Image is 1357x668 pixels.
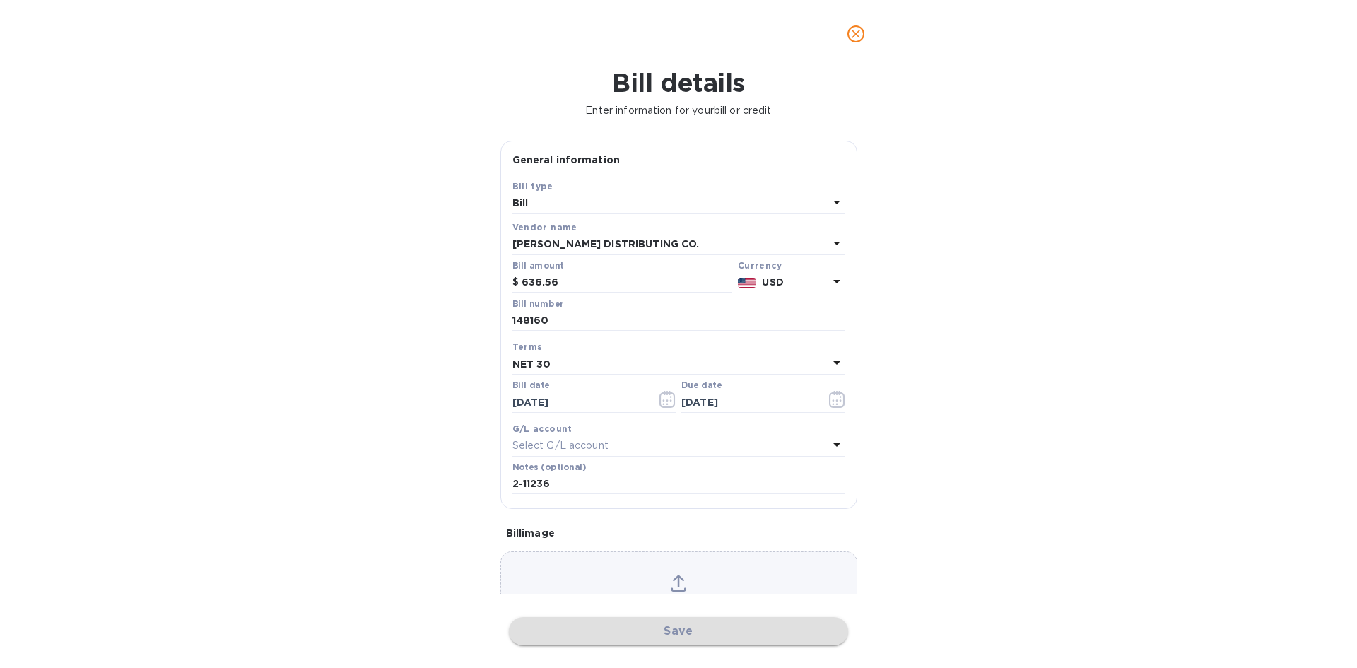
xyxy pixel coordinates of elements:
label: Bill date [512,382,550,390]
b: G/L account [512,423,572,434]
label: Due date [681,382,722,390]
p: Enter information for your bill or credit [11,103,1346,118]
label: Bill amount [512,262,563,270]
b: General information [512,154,621,165]
p: Bill image [506,526,852,540]
b: Currency [738,260,782,271]
b: Bill [512,197,529,209]
b: Terms [512,341,543,352]
input: Select date [512,392,646,413]
b: [PERSON_NAME] DISTRIBUTING CO. [512,238,700,250]
b: Vendor name [512,222,577,233]
input: Due date [681,392,815,413]
b: NET 30 [512,358,551,370]
b: Bill type [512,181,553,192]
label: Notes (optional) [512,463,587,471]
input: Enter notes [512,474,845,495]
h1: Bill details [11,68,1346,98]
img: USD [738,278,757,288]
p: Select G/L account [512,438,609,453]
label: Bill number [512,300,563,308]
button: close [839,17,873,51]
div: $ [512,272,522,293]
input: Enter bill number [512,310,845,332]
input: $ Enter bill amount [522,272,732,293]
b: USD [762,276,783,288]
